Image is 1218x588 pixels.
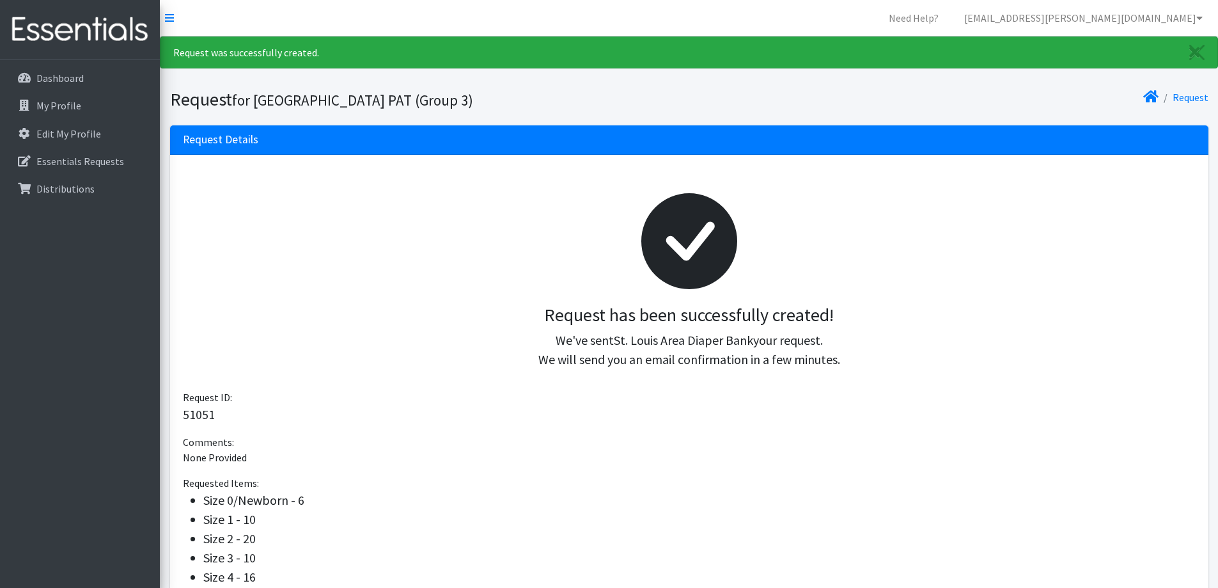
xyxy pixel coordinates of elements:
[203,491,1196,510] li: Size 0/Newborn - 6
[5,8,155,51] img: HumanEssentials
[5,121,155,147] a: Edit My Profile
[5,176,155,202] a: Distributions
[203,548,1196,568] li: Size 3 - 10
[160,36,1218,68] div: Request was successfully created.
[36,72,84,84] p: Dashboard
[36,182,95,195] p: Distributions
[183,133,258,147] h3: Request Details
[5,65,155,91] a: Dashboard
[170,88,685,111] h1: Request
[36,127,101,140] p: Edit My Profile
[878,5,949,31] a: Need Help?
[232,91,473,109] small: for [GEOGRAPHIC_DATA] PAT (Group 3)
[1176,37,1217,68] a: Close
[5,93,155,118] a: My Profile
[203,568,1196,587] li: Size 4 - 16
[5,148,155,174] a: Essentials Requests
[183,477,259,489] span: Requested Items:
[193,305,1185,326] h3: Request has been successfully created!
[183,436,234,449] span: Comments:
[183,451,247,464] span: None Provided
[954,5,1213,31] a: [EMAIL_ADDRESS][PERSON_NAME][DOMAIN_NAME]
[36,99,81,112] p: My Profile
[183,405,1196,424] p: 51051
[203,529,1196,548] li: Size 2 - 20
[1173,91,1208,104] a: Request
[36,155,124,168] p: Essentials Requests
[183,391,232,404] span: Request ID:
[193,331,1185,369] p: We've sent your request. We will send you an email confirmation in a few minutes.
[614,332,753,348] span: St. Louis Area Diaper Bank
[203,510,1196,529] li: Size 1 - 10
